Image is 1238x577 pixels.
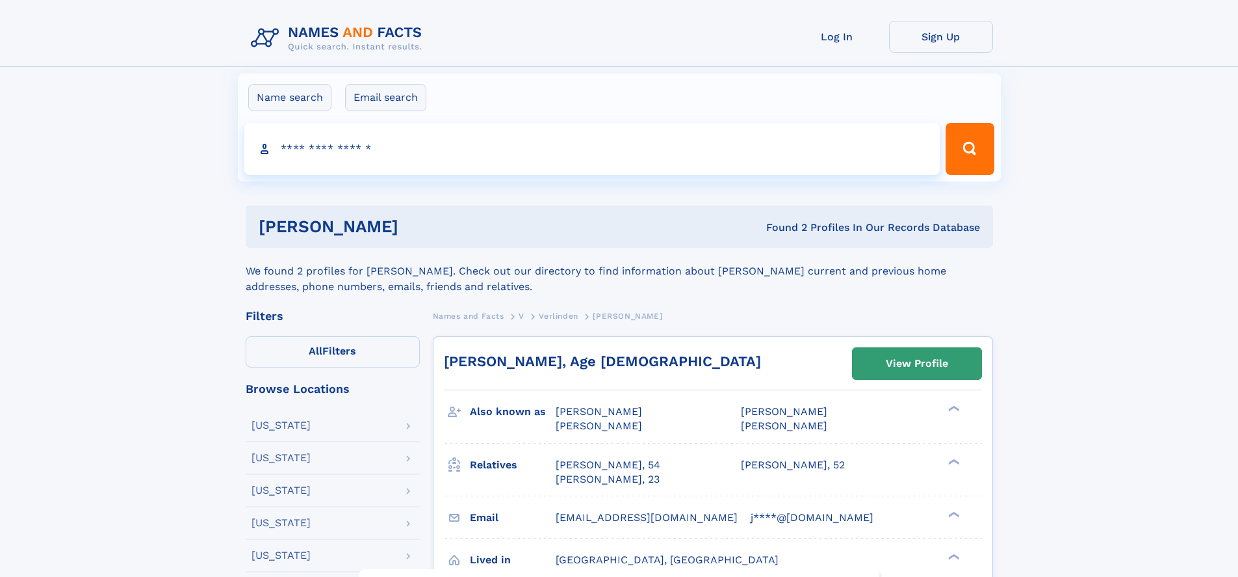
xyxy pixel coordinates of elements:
[945,457,961,466] div: ❯
[889,21,993,53] a: Sign Up
[556,405,642,418] span: [PERSON_NAME]
[886,349,948,379] div: View Profile
[251,518,311,528] div: [US_STATE]
[246,310,420,322] div: Filters
[519,312,524,321] span: V
[345,84,426,111] label: Email search
[741,420,827,432] span: [PERSON_NAME]
[470,549,556,571] h3: Lived in
[244,123,940,175] input: search input
[246,336,420,368] label: Filters
[741,458,845,472] a: [PERSON_NAME], 52
[785,21,889,53] a: Log In
[741,405,827,418] span: [PERSON_NAME]
[251,550,311,561] div: [US_STATE]
[853,348,981,379] a: View Profile
[470,401,556,423] h3: Also known as
[251,453,311,463] div: [US_STATE]
[556,420,642,432] span: [PERSON_NAME]
[946,123,994,175] button: Search Button
[539,308,578,324] a: Verlinden
[945,552,961,561] div: ❯
[251,420,311,431] div: [US_STATE]
[251,485,311,496] div: [US_STATE]
[246,21,433,56] img: Logo Names and Facts
[248,84,331,111] label: Name search
[582,221,980,235] div: Found 2 Profiles In Our Records Database
[556,554,779,566] span: [GEOGRAPHIC_DATA], [GEOGRAPHIC_DATA]
[433,308,504,324] a: Names and Facts
[556,472,660,487] a: [PERSON_NAME], 23
[556,458,660,472] a: [PERSON_NAME], 54
[309,345,322,357] span: All
[593,312,662,321] span: [PERSON_NAME]
[444,353,761,369] a: [PERSON_NAME], Age [DEMOGRAPHIC_DATA]
[246,383,420,395] div: Browse Locations
[259,219,582,235] h1: [PERSON_NAME]
[539,312,578,321] span: Verlinden
[519,308,524,324] a: V
[470,454,556,476] h3: Relatives
[470,507,556,529] h3: Email
[556,511,738,524] span: [EMAIL_ADDRESS][DOMAIN_NAME]
[945,510,961,518] div: ❯
[945,405,961,413] div: ❯
[246,248,993,295] div: We found 2 profiles for [PERSON_NAME]. Check out our directory to find information about [PERSON_...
